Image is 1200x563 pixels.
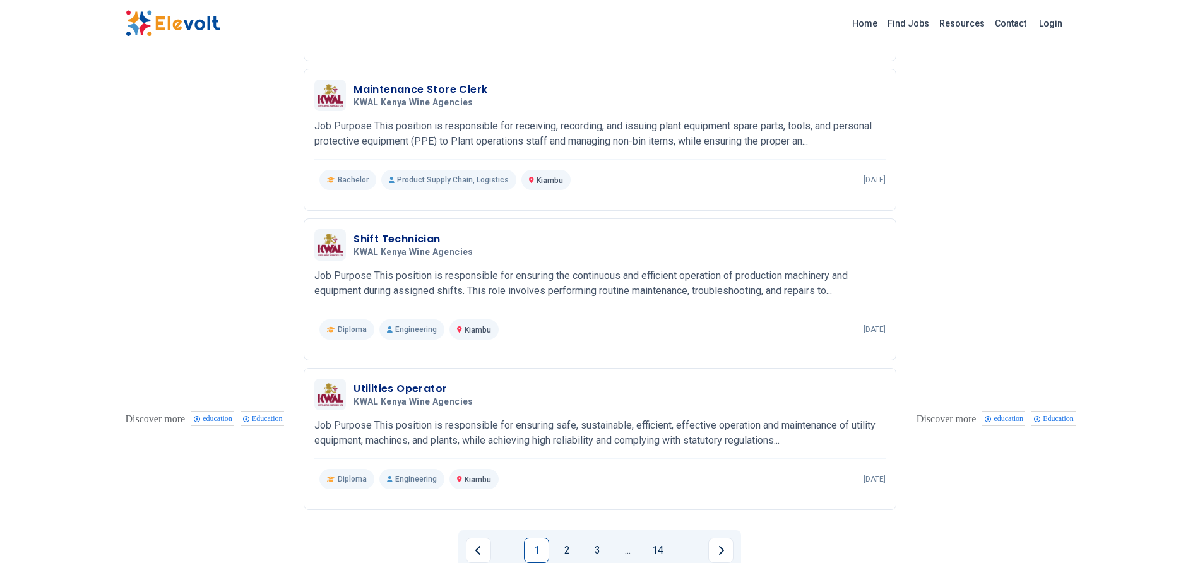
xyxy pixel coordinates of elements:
[191,411,234,426] div: education
[524,538,549,563] a: Page 1 is your current page
[990,13,1031,33] a: Contact
[314,80,886,190] a: KWAL Kenya Wine AgenciesMaintenance Store ClerkKWAL Kenya Wine AgenciesJob Purpose This position ...
[864,474,886,484] p: [DATE]
[934,13,990,33] a: Resources
[585,538,610,563] a: Page 3
[917,410,977,428] div: These are topics related to the article that might interest you
[353,232,478,247] h3: Shift Technician
[379,469,444,489] p: Engineering
[1031,11,1070,36] a: Login
[708,538,734,563] a: Next page
[318,84,343,107] img: KWAL Kenya Wine Agencies
[353,82,487,97] h3: Maintenance Store Clerk
[241,411,285,426] div: Education
[126,10,220,37] img: Elevolt
[353,247,473,258] span: KWAL Kenya Wine Agencies
[1031,411,1076,426] div: Education
[318,234,343,257] img: KWAL Kenya Wine Agencies
[314,379,886,489] a: KWAL Kenya Wine AgenciesUtilities OperatorKWAL Kenya Wine AgenciesJob Purpose This position is re...
[252,414,287,423] span: Education
[537,176,563,185] span: Kiambu
[1137,502,1200,563] iframe: Chat Widget
[864,175,886,185] p: [DATE]
[314,268,886,299] p: Job Purpose This position is responsible for ensuring the continuous and efficient operation of p...
[338,474,367,484] span: Diploma
[353,381,478,396] h3: Utilities Operator
[466,538,734,563] ul: Pagination
[314,119,886,149] p: Job Purpose This position is responsible for receiving, recording, and issuing plant equipment sp...
[982,411,1025,426] div: education
[318,383,343,406] img: KWAL Kenya Wine Agencies
[466,538,491,563] a: Previous page
[353,396,473,408] span: KWAL Kenya Wine Agencies
[314,229,886,340] a: KWAL Kenya Wine AgenciesShift TechnicianKWAL Kenya Wine AgenciesJob Purpose This position is resp...
[338,175,369,185] span: Bachelor
[338,324,367,335] span: Diploma
[379,319,444,340] p: Engineering
[994,414,1027,423] span: education
[847,13,882,33] a: Home
[615,538,640,563] a: Jump forward
[882,13,934,33] a: Find Jobs
[314,418,886,448] p: Job Purpose This position is responsible for ensuring safe, sustainable, efficient, effective ope...
[126,410,186,428] div: These are topics related to the article that might interest you
[381,170,516,190] p: Product Supply Chain, Logistics
[465,326,491,335] span: Kiambu
[645,538,670,563] a: Page 14
[554,538,579,563] a: Page 2
[203,414,236,423] span: education
[465,475,491,484] span: Kiambu
[353,97,473,109] span: KWAL Kenya Wine Agencies
[1043,414,1078,423] span: Education
[864,324,886,335] p: [DATE]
